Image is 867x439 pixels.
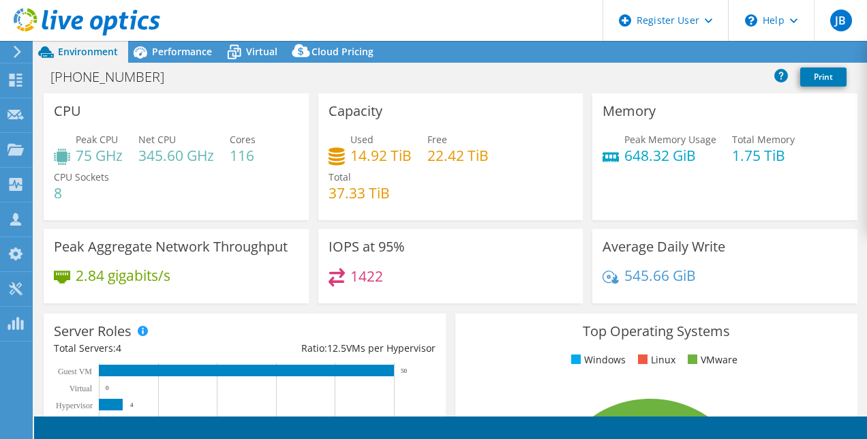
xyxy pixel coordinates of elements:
[54,324,132,339] h3: Server Roles
[58,45,118,58] span: Environment
[568,352,626,367] li: Windows
[76,148,123,163] h4: 75 GHz
[230,148,256,163] h4: 116
[130,402,134,408] text: 4
[350,269,383,284] h4: 1422
[54,341,245,356] div: Total Servers:
[635,352,675,367] li: Linux
[466,324,847,339] h3: Top Operating Systems
[230,133,256,146] span: Cores
[830,10,852,31] span: JB
[624,148,716,163] h4: 648.32 GiB
[56,401,93,410] text: Hypervisor
[427,133,447,146] span: Free
[329,104,382,119] h3: Capacity
[684,352,737,367] li: VMware
[44,70,185,85] h1: [PHONE_NUMBER]
[76,268,170,283] h4: 2.84 gigabits/s
[732,148,795,163] h4: 1.75 TiB
[603,104,656,119] h3: Memory
[138,133,176,146] span: Net CPU
[54,185,109,200] h4: 8
[745,14,757,27] svg: \n
[350,133,374,146] span: Used
[350,148,412,163] h4: 14.92 TiB
[54,239,288,254] h3: Peak Aggregate Network Throughput
[54,104,81,119] h3: CPU
[327,342,346,354] span: 12.5
[329,185,390,200] h4: 37.33 TiB
[152,45,212,58] span: Performance
[106,384,109,391] text: 0
[54,170,109,183] span: CPU Sockets
[603,239,725,254] h3: Average Daily Write
[70,384,93,393] text: Virtual
[245,341,436,356] div: Ratio: VMs per Hypervisor
[624,133,716,146] span: Peak Memory Usage
[624,268,696,283] h4: 545.66 GiB
[246,45,277,58] span: Virtual
[800,67,847,87] a: Print
[329,170,351,183] span: Total
[76,133,118,146] span: Peak CPU
[116,342,121,354] span: 4
[427,148,489,163] h4: 22.42 TiB
[732,133,795,146] span: Total Memory
[401,367,408,374] text: 50
[58,367,92,376] text: Guest VM
[329,239,405,254] h3: IOPS at 95%
[138,148,214,163] h4: 345.60 GHz
[311,45,374,58] span: Cloud Pricing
